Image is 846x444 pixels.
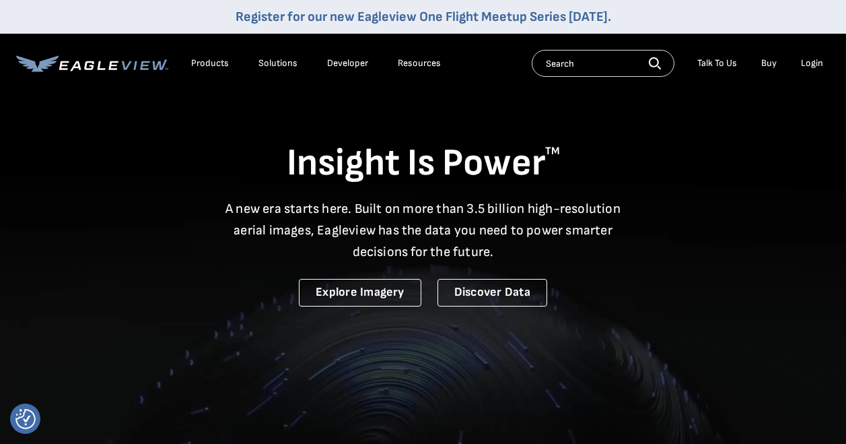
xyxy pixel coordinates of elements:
[327,57,368,69] a: Developer
[236,9,611,25] a: Register for our new Eagleview One Flight Meetup Series [DATE].
[761,57,777,69] a: Buy
[15,409,36,429] img: Revisit consent button
[532,50,674,77] input: Search
[299,279,421,307] a: Explore Imagery
[191,57,229,69] div: Products
[258,57,297,69] div: Solutions
[15,409,36,429] button: Consent Preferences
[697,57,737,69] div: Talk To Us
[545,145,560,158] sup: TM
[16,140,830,187] h1: Insight Is Power
[437,279,547,307] a: Discover Data
[217,198,629,263] p: A new era starts here. Built on more than 3.5 billion high-resolution aerial images, Eagleview ha...
[398,57,441,69] div: Resources
[801,57,823,69] div: Login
